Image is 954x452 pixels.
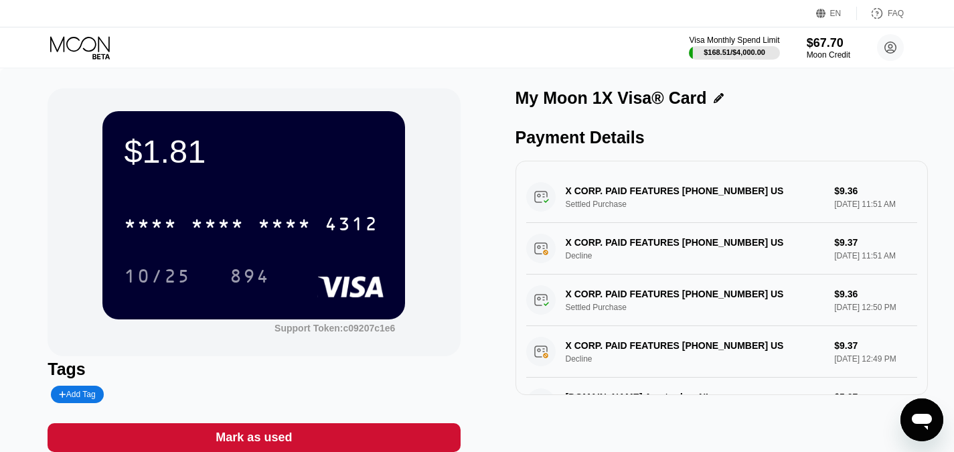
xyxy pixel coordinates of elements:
iframe: Knop om het berichtenvenster te openen [900,398,943,441]
div: $168.51 / $4,000.00 [704,48,765,56]
div: Payment Details [515,128,928,147]
div: Add Tag [59,390,95,399]
div: Mark as used [48,423,460,452]
div: EN [830,9,842,18]
div: Tags [48,360,460,379]
div: Moon Credit [807,50,850,60]
div: $67.70Moon Credit [807,36,850,60]
div: FAQ [857,7,904,20]
div: $67.70 [807,36,850,50]
div: Mark as used [216,430,292,445]
div: My Moon 1X Visa® Card [515,88,707,108]
div: 10/25 [124,267,191,289]
div: $1.81 [124,133,384,170]
div: Support Token:c09207c1e6 [274,323,395,333]
div: 4312 [325,215,378,236]
div: FAQ [888,9,904,18]
div: EN [816,7,857,20]
div: 894 [220,259,280,293]
div: 10/25 [114,259,201,293]
div: Add Tag [51,386,103,403]
div: Visa Monthly Spend Limit [689,35,779,45]
div: 894 [230,267,270,289]
div: Visa Monthly Spend Limit$168.51/$4,000.00 [689,35,779,60]
div: Support Token: c09207c1e6 [274,323,395,333]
